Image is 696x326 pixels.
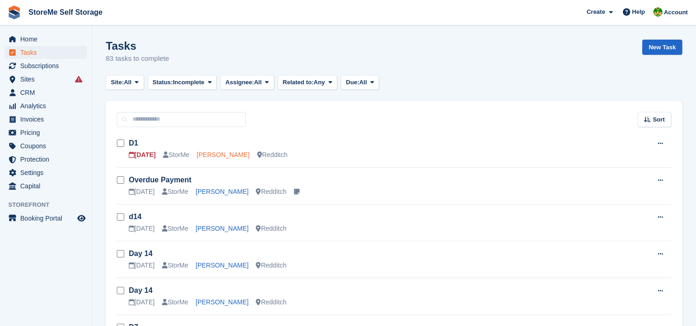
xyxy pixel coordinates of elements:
[5,140,87,152] a: menu
[129,187,155,197] div: [DATE]
[20,166,75,179] span: Settings
[632,7,645,17] span: Help
[196,298,248,306] a: [PERSON_NAME]
[653,115,665,124] span: Sort
[256,187,286,197] div: Redditch
[5,166,87,179] a: menu
[20,140,75,152] span: Coupons
[129,297,155,307] div: [DATE]
[5,86,87,99] a: menu
[129,139,138,147] a: D1
[196,225,248,232] a: [PERSON_NAME]
[20,113,75,126] span: Invoices
[5,126,87,139] a: menu
[129,176,191,184] a: Overdue Payment
[163,150,189,160] div: StorMe
[5,59,87,72] a: menu
[20,180,75,192] span: Capital
[173,78,205,87] span: Incomplete
[254,78,262,87] span: All
[664,8,688,17] span: Account
[124,78,132,87] span: All
[314,78,325,87] span: Any
[76,213,87,224] a: Preview store
[106,53,169,64] p: 83 tasks to complete
[129,261,155,270] div: [DATE]
[278,75,337,90] button: Related to: Any
[346,78,359,87] span: Due:
[256,224,286,233] div: Redditch
[106,40,169,52] h1: Tasks
[25,5,106,20] a: StoreMe Self Storage
[162,297,188,307] div: StorMe
[225,78,254,87] span: Assignee:
[162,224,188,233] div: StorMe
[5,153,87,166] a: menu
[257,150,288,160] div: Redditch
[653,7,662,17] img: StorMe
[256,297,286,307] div: Redditch
[111,78,124,87] span: Site:
[20,73,75,86] span: Sites
[20,99,75,112] span: Analytics
[5,99,87,112] a: menu
[106,75,144,90] button: Site: All
[283,78,314,87] span: Related to:
[587,7,605,17] span: Create
[359,78,367,87] span: All
[7,6,21,19] img: stora-icon-8386f47178a22dfd0bd8f6a31ec36ba5ce8667c1dd55bd0f319d3a0aa187defe.svg
[129,150,155,160] div: [DATE]
[148,75,217,90] button: Status: Incomplete
[5,212,87,225] a: menu
[20,46,75,59] span: Tasks
[5,113,87,126] a: menu
[162,187,188,197] div: StorMe
[5,46,87,59] a: menu
[197,151,250,158] a: [PERSON_NAME]
[196,262,248,269] a: [PERSON_NAME]
[20,33,75,46] span: Home
[129,213,142,221] a: d14
[5,33,87,46] a: menu
[129,250,153,257] a: Day 14
[75,76,82,83] i: Smart entry sync failures have occurred
[20,126,75,139] span: Pricing
[5,180,87,192] a: menu
[20,86,75,99] span: CRM
[220,75,274,90] button: Assignee: All
[196,188,248,195] a: [PERSON_NAME]
[341,75,379,90] button: Due: All
[256,261,286,270] div: Redditch
[162,261,188,270] div: StorMe
[129,286,153,294] a: Day 14
[129,224,155,233] div: [DATE]
[20,212,75,225] span: Booking Portal
[153,78,173,87] span: Status:
[20,59,75,72] span: Subscriptions
[20,153,75,166] span: Protection
[5,73,87,86] a: menu
[8,200,92,210] span: Storefront
[642,40,682,55] a: New Task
